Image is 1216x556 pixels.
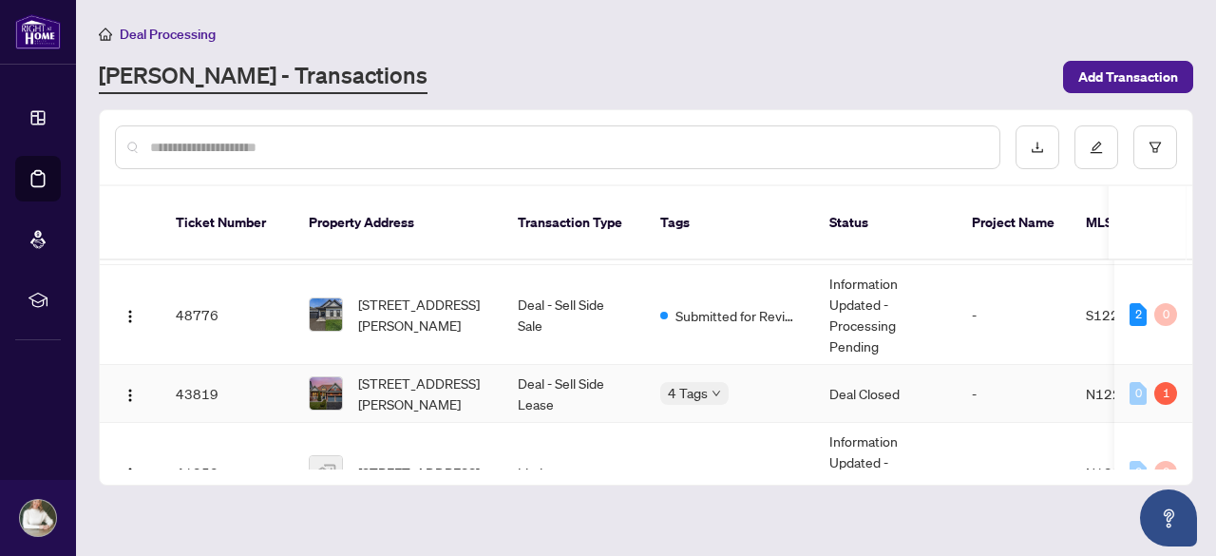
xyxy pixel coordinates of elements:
div: 0 [1154,461,1177,484]
span: edit [1090,141,1103,154]
td: Information Updated - Processing Pending [814,423,957,523]
div: 0 [1154,303,1177,326]
th: Status [814,186,957,260]
div: 2 [1130,303,1147,326]
span: Deal Processing [120,26,216,43]
td: 41258 [161,423,294,523]
td: - [957,365,1071,423]
button: filter [1133,125,1177,169]
td: 43819 [161,365,294,423]
span: home [99,28,112,41]
td: 48776 [161,265,294,365]
td: Deal Closed [814,365,957,423]
th: Transaction Type [503,186,645,260]
th: Project Name [957,186,1071,260]
button: Open asap [1140,489,1197,546]
th: Ticket Number [161,186,294,260]
span: [STREET_ADDRESS][PERSON_NAME] [358,294,487,336]
span: Approved [675,463,734,484]
button: download [1016,125,1059,169]
span: S12245670 [1086,306,1162,323]
td: - [957,265,1071,365]
td: Listing [503,423,645,523]
img: logo [15,14,61,49]
td: - [957,423,1071,523]
span: N12243651 [1086,385,1164,402]
img: Profile Icon [20,500,56,536]
button: Logo [115,378,145,409]
th: Property Address [294,186,503,260]
td: Information Updated - Processing Pending [814,265,957,365]
a: [PERSON_NAME] - Transactions [99,60,427,94]
th: MLS # [1071,186,1185,260]
span: [STREET_ADDRESS][PERSON_NAME] [358,373,487,414]
div: 1 [1154,382,1177,405]
img: thumbnail-img [310,456,342,489]
span: Submitted for Review [675,305,799,326]
td: Deal - Sell Side Lease [503,365,645,423]
th: Tags [645,186,814,260]
button: edit [1074,125,1118,169]
button: Logo [115,299,145,330]
span: 4 Tags [668,382,708,404]
span: [STREET_ADDRESS] [358,462,480,483]
img: thumbnail-img [310,298,342,331]
td: Deal - Sell Side Sale [503,265,645,365]
img: Logo [123,467,138,482]
img: Logo [123,309,138,324]
span: filter [1149,141,1162,154]
span: N12263462 [1086,464,1164,481]
span: Add Transaction [1078,62,1178,92]
span: download [1031,141,1044,154]
img: Logo [123,388,138,403]
img: thumbnail-img [310,377,342,410]
div: 0 [1130,382,1147,405]
button: Logo [115,457,145,488]
div: 0 [1130,461,1147,484]
span: down [712,389,721,398]
button: Add Transaction [1063,61,1193,93]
